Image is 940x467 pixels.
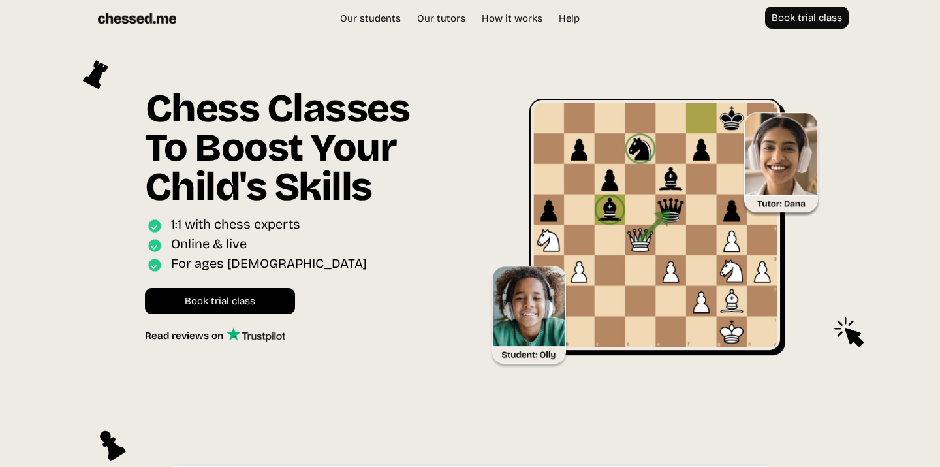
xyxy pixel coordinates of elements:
[411,12,472,25] a: Our tutors
[171,255,367,274] div: For ages [DEMOGRAPHIC_DATA]
[171,216,300,235] div: 1:1 with chess experts
[552,12,586,25] a: Help
[475,12,549,25] a: How it works
[334,12,407,25] a: Our students
[765,7,849,29] a: Book trial class
[145,89,450,216] h1: Chess Classes To Boost Your Child's Skills
[171,236,247,255] div: Online & live
[145,288,295,314] a: Book trial class
[145,330,227,342] div: Read reviews on
[145,327,285,342] a: Read reviews on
